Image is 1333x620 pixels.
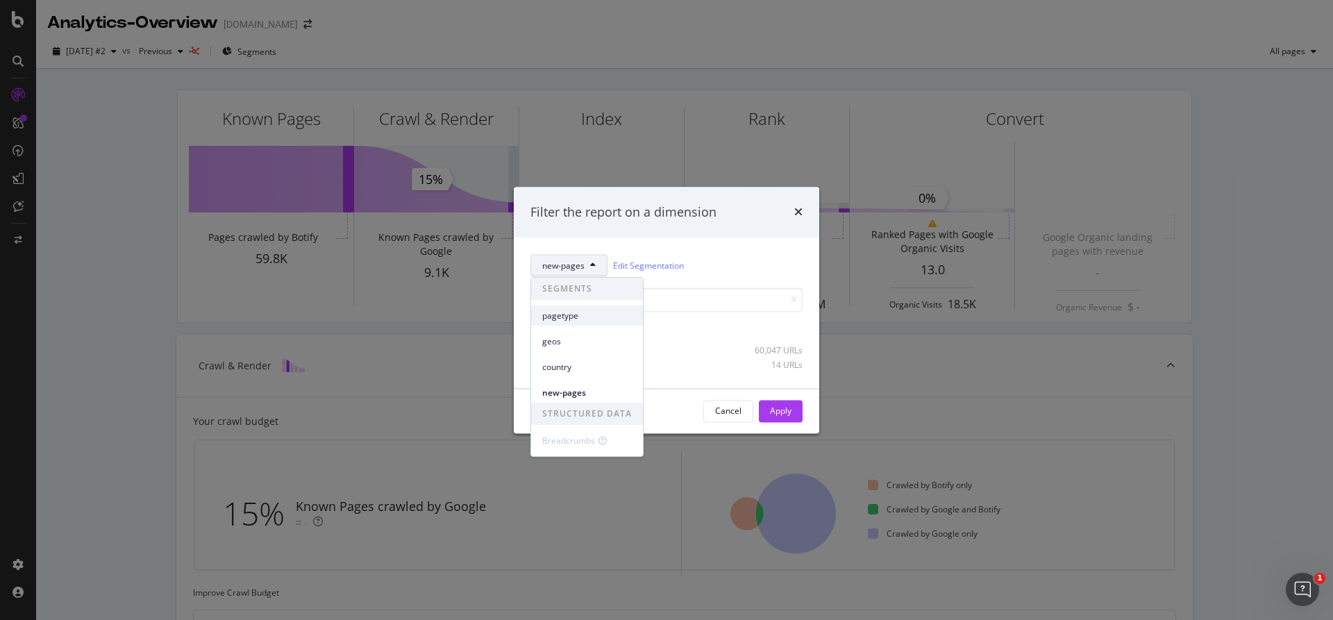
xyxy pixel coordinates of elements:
[530,324,803,335] div: Select all data available
[542,310,632,322] span: pagetype
[531,403,643,425] span: STRUCTURED DATA
[770,405,791,417] div: Apply
[1286,573,1319,606] iframe: Intercom live chat
[530,288,803,312] input: Search
[530,255,607,277] button: new-pages
[531,278,643,300] span: SEGMENTS
[542,335,632,348] span: geos
[542,260,585,271] span: new-pages
[542,387,632,399] span: new-pages
[542,435,607,447] div: Breadcrumbs
[613,258,684,273] a: Edit Segmentation
[1314,573,1325,584] span: 1
[794,203,803,221] div: times
[542,361,632,374] span: country
[759,400,803,422] button: Apply
[530,203,716,221] div: Filter the report on a dimension
[735,360,803,371] div: 14 URLs
[715,405,741,417] div: Cancel
[514,187,819,433] div: modal
[703,400,753,422] button: Cancel
[735,345,803,357] div: 60,047 URLs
